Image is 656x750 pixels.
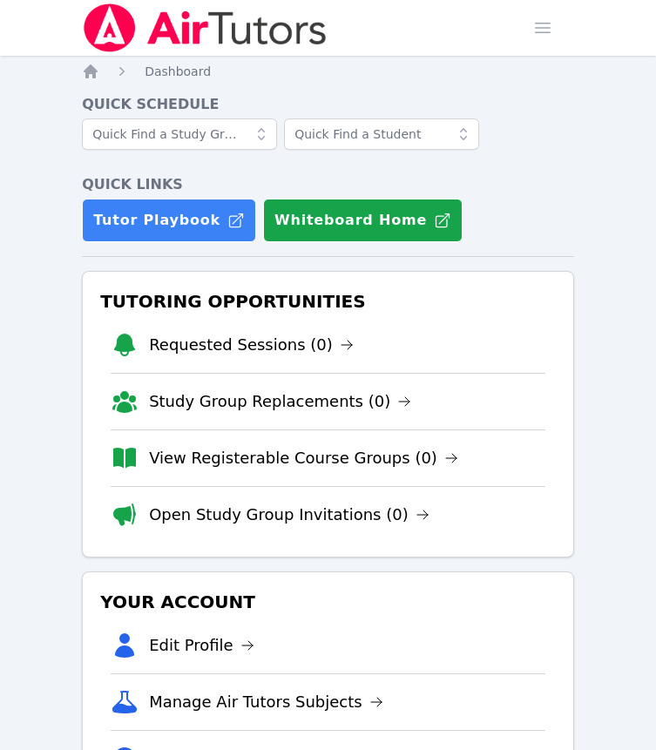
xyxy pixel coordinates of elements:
button: Whiteboard Home [263,199,463,242]
a: Requested Sessions (0) [149,333,354,357]
a: Tutor Playbook [82,199,256,242]
h4: Quick Schedule [82,94,574,115]
a: Manage Air Tutors Subjects [149,690,383,714]
a: Open Study Group Invitations (0) [149,503,429,527]
input: Quick Find a Student [284,118,479,150]
a: Study Group Replacements (0) [149,389,411,414]
a: Dashboard [145,63,211,80]
h3: Your Account [97,586,559,618]
img: Air Tutors [82,3,328,52]
a: Edit Profile [149,633,254,658]
a: View Registerable Course Groups (0) [149,446,458,470]
nav: Breadcrumb [82,63,574,80]
h3: Tutoring Opportunities [97,286,559,317]
h4: Quick Links [82,174,574,195]
input: Quick Find a Study Group [82,118,277,150]
span: Dashboard [145,64,211,78]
